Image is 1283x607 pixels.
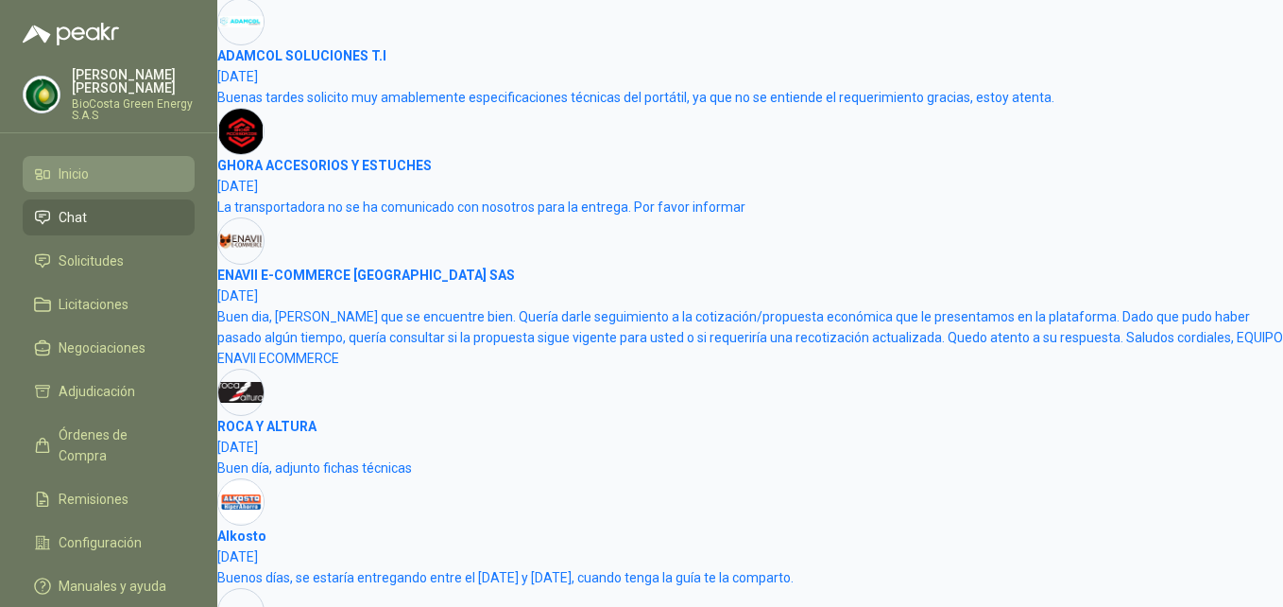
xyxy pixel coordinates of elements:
span: Manuales y ayuda [59,576,166,597]
img: Logo peakr [23,23,119,45]
span: [DATE] [217,549,258,564]
a: Negociaciones [23,330,195,366]
img: Company Logo [218,479,264,525]
span: [DATE] [217,179,258,194]
p: BioCosta Green Energy S.A.S [72,98,195,121]
a: Adjudicación [23,373,195,409]
span: Configuración [59,532,142,553]
a: Manuales y ayuda [23,568,195,604]
a: Company LogoENAVII E-COMMERCE [GEOGRAPHIC_DATA] SAS[DATE]Buen dia, [PERSON_NAME] que se encuentre... [217,217,1283,369]
h4: ROCA Y ALTURA [217,416,1283,437]
a: Configuración [23,525,195,561]
span: Buen día, adjunto fichas técnicas [217,460,412,476]
span: Remisiones [59,489,128,510]
h4: ENAVII E-COMMERCE [GEOGRAPHIC_DATA] SAS [217,265,1283,286]
a: Inicio [23,156,195,192]
img: Company Logo [218,109,264,154]
img: Company Logo [218,218,264,264]
img: Company Logo [24,77,60,113]
span: [DATE] [217,440,258,455]
a: Remisiones [23,481,195,517]
span: [DATE] [217,288,258,303]
a: Company LogoROCA Y ALTURA[DATE]Buen día, adjunto fichas técnicas [217,369,1283,478]
a: Company LogoAlkosto[DATE]Buenos días, se estaría entregando entre el [DATE] y [DATE], cuando teng... [217,478,1283,588]
span: Buenas tardes solicito muy amablemente especificaciones técnicas del portátil, ya que no se entie... [217,90,1054,105]
span: Buen dia, [PERSON_NAME] que se encuentre bien. Quería darle seguimiento a la cotización/propuesta... [217,309,1283,366]
h4: Alkosto [217,526,1283,546]
span: Inicio [59,164,89,184]
span: Licitaciones [59,294,128,315]
span: Solicitudes [59,251,124,271]
img: Company Logo [218,370,264,415]
span: Adjudicación [59,381,135,402]
a: Órdenes de Compra [23,417,195,474]
span: La transportadora no se ha comunicado con nosotros para la entrega. Por favor informar [217,199,745,215]
h4: ADAMCOL SOLUCIONES T.I [217,45,1283,66]
h4: GHORA ACCESORIOS Y ESTUCHES [217,155,1283,176]
a: Licitaciones [23,286,195,322]
span: Órdenes de Compra [59,425,177,466]
span: [DATE] [217,69,258,84]
a: Company LogoGHORA ACCESORIOS Y ESTUCHES[DATE]La transportadora no se ha comunicado con nosotros p... [217,108,1283,217]
span: Buenos días, se estaría entregando entre el [DATE] y [DATE], cuando tenga la guía te la comparto. [217,570,794,585]
p: [PERSON_NAME] [PERSON_NAME] [72,68,195,95]
a: Chat [23,199,195,235]
span: Negociaciones [59,338,145,358]
span: Chat [59,207,87,228]
a: Solicitudes [23,243,195,279]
